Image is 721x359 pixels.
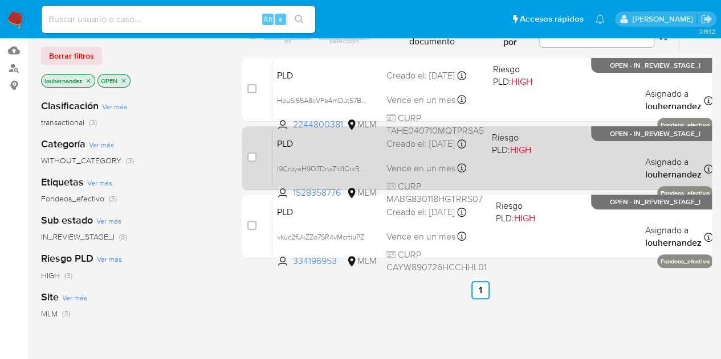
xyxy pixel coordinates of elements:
[287,11,311,27] button: search-icon
[699,27,715,36] span: 3.161.2
[42,12,315,27] input: Buscar usuario o caso...
[263,14,272,24] span: Alt
[279,14,282,24] span: s
[595,14,605,24] a: Notificaciones
[632,14,696,24] p: loui.hernandezrodriguez@mercadolibre.com.mx
[700,13,712,25] a: Salir
[520,13,584,25] span: Accesos rápidos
